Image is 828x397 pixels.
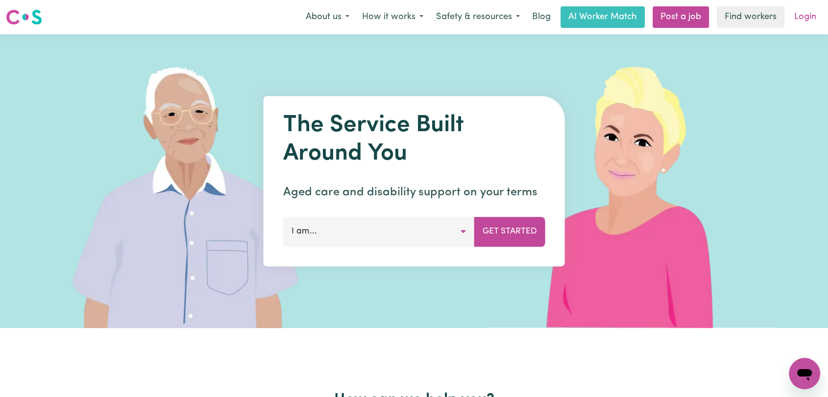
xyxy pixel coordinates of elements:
[283,217,475,246] button: I am...
[356,7,430,27] button: How it works
[474,217,545,246] button: Get Started
[283,184,545,201] p: Aged care and disability support on your terms
[788,6,822,28] a: Login
[283,112,545,168] h1: The Service Built Around You
[560,6,645,28] a: AI Worker Match
[299,7,356,27] button: About us
[653,6,709,28] a: Post a job
[6,6,42,28] a: Careseekers logo
[6,8,42,26] img: Careseekers logo
[526,6,557,28] a: Blog
[430,7,526,27] button: Safety & resources
[789,358,820,389] iframe: Button to launch messaging window
[717,6,784,28] a: Find workers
